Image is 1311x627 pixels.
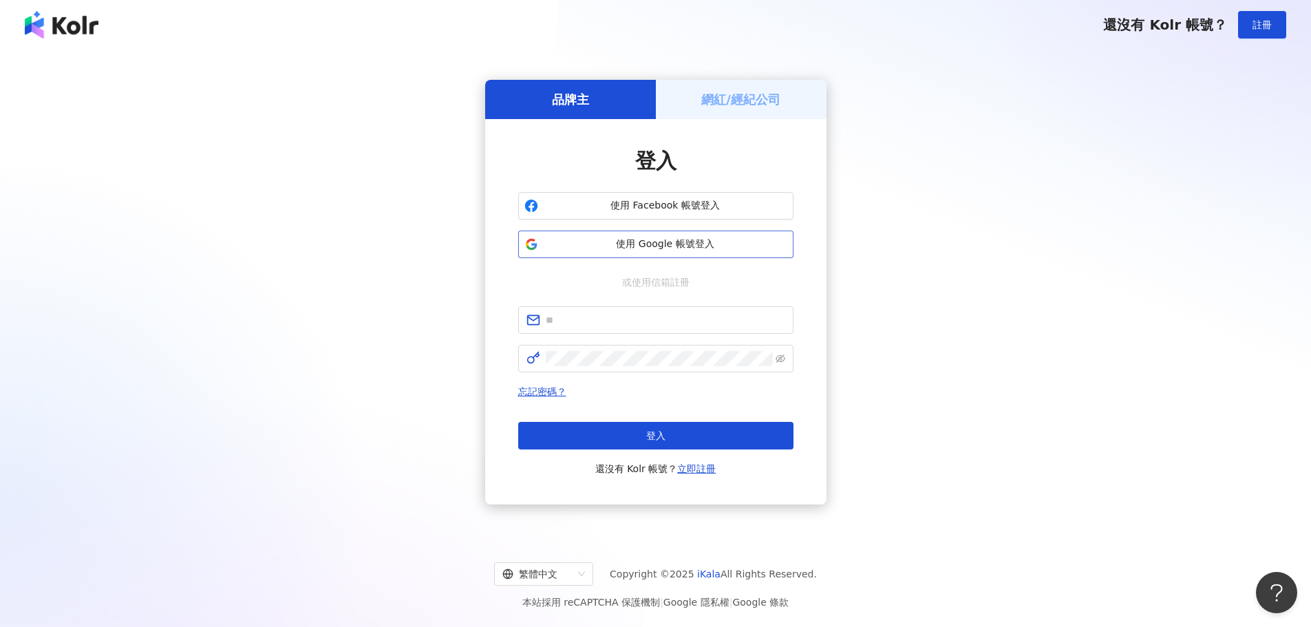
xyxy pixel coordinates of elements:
[518,192,793,220] button: 使用 Facebook 帳號登入
[518,231,793,258] button: 使用 Google 帳號登入
[697,568,721,580] a: iKala
[732,597,789,608] a: Google 條款
[552,91,589,108] h5: 品牌主
[646,430,665,441] span: 登入
[663,597,729,608] a: Google 隱私權
[502,563,573,585] div: 繁體中文
[1256,572,1297,613] iframe: Help Scout Beacon - Open
[544,199,787,213] span: 使用 Facebook 帳號登入
[610,566,817,582] span: Copyright © 2025 All Rights Reserved.
[1238,11,1286,39] button: 註冊
[522,594,789,610] span: 本站採用 reCAPTCHA 保護機制
[677,463,716,474] a: 立即註冊
[544,237,787,251] span: 使用 Google 帳號登入
[518,422,793,449] button: 登入
[701,91,780,108] h5: 網紅/經紀公司
[776,354,785,363] span: eye-invisible
[595,460,716,477] span: 還沒有 Kolr 帳號？
[518,386,566,397] a: 忘記密碼？
[25,11,98,39] img: logo
[660,597,663,608] span: |
[1253,19,1272,30] span: 註冊
[1103,17,1227,33] span: 還沒有 Kolr 帳號？
[729,597,733,608] span: |
[635,149,676,173] span: 登入
[612,275,699,290] span: 或使用信箱註冊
